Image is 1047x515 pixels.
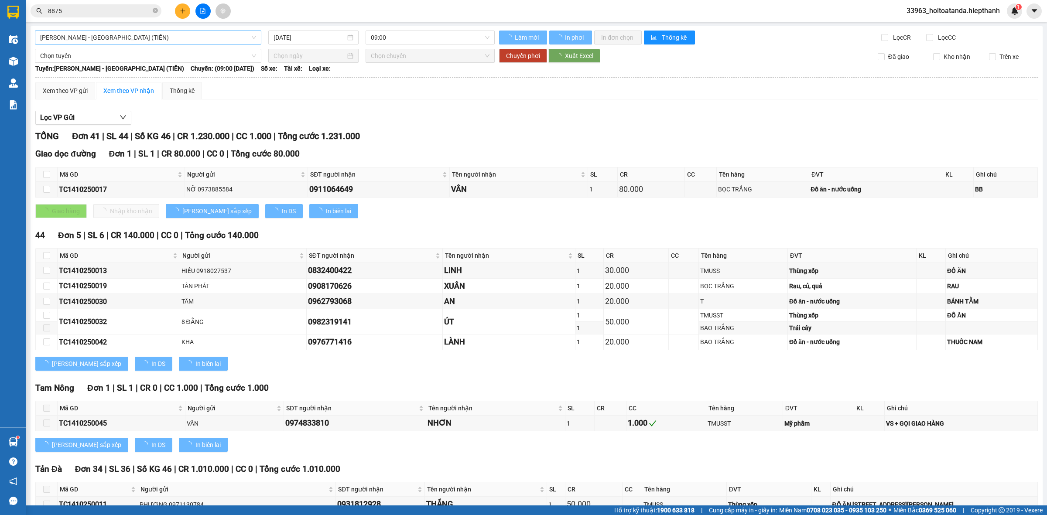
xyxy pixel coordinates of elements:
[947,266,1036,276] div: ĐỒ ĂN
[186,360,195,366] span: loading
[567,419,593,428] div: 1
[1030,7,1038,15] span: caret-down
[555,53,565,59] span: loading
[443,279,576,294] td: XUÂN
[113,383,115,393] span: |
[181,281,305,291] div: TÂN PHÁT
[135,131,171,141] span: Số KG 46
[575,249,604,263] th: SL
[59,499,137,510] div: TC1410250011
[499,49,547,63] button: Chuyển phơi
[272,208,282,214] span: loading
[1011,7,1019,15] img: icon-new-feature
[444,316,574,328] div: ÚT
[308,316,441,328] div: 0982319141
[284,416,426,431] td: 0974833810
[106,131,128,141] span: SL 44
[947,297,1036,306] div: BÁNH TẰM
[338,484,416,494] span: SĐT người nhận
[35,65,184,72] b: Tuyến: [PERSON_NAME] - [GEOGRAPHIC_DATA] (TIỀN)
[181,230,183,240] span: |
[187,170,299,179] span: Người gửi
[628,417,705,429] div: 1.000
[130,131,133,141] span: |
[58,334,180,350] td: TC1410250042
[548,49,600,63] button: Xuất Excel
[179,438,228,452] button: In biên lai
[428,417,563,429] div: NHƠN
[450,182,588,197] td: VÂN
[282,206,296,216] span: In DS
[153,7,158,15] span: close-circle
[58,497,138,512] td: TC1410250011
[52,359,121,368] span: [PERSON_NAME] sắp xếp
[371,31,489,44] span: 09:00
[623,482,643,497] th: CC
[135,357,172,371] button: In DS
[173,131,175,141] span: |
[58,182,185,197] td: TC1410250017
[947,337,1036,347] div: THUỐC NAM
[619,183,684,195] div: 80.000
[700,266,786,276] div: TMUSS
[890,33,912,42] span: Lọc CR
[284,64,302,73] span: Tài xế:
[181,266,305,276] div: HIẾU 0918027537
[207,149,224,159] span: CC 0
[854,401,885,416] th: KL
[444,280,574,292] div: XUÂN
[9,100,18,109] img: solution-icon
[274,51,346,61] input: Chọn ngày
[643,500,725,509] div: TMUSS
[182,251,298,260] span: Người gửi
[567,498,620,510] div: 50.000
[153,8,158,13] span: close-circle
[7,4,73,21] strong: CÔNG TY TNHH MTV VẬN TẢI
[644,31,695,44] button: bar-chartThống kê
[40,31,256,44] span: Hồ Chí Minh - Tân Châu (TIỀN)
[161,230,178,240] span: CC 0
[35,230,45,240] span: 44
[181,297,305,306] div: TÂM
[140,500,334,509] div: PHƯƠNG 0971130784
[181,337,305,347] div: KHA
[48,6,151,16] input: Tìm tên, số ĐT hoặc mã đơn
[59,418,184,429] div: TC1410250045
[577,310,602,320] div: 1
[651,34,658,41] span: bar-chart
[426,498,545,510] div: THẮNG
[109,149,132,159] span: Đơn 1
[72,131,100,141] span: Đơn 41
[618,167,685,182] th: CR
[605,280,667,292] div: 20.000
[58,294,180,309] td: TC1410250030
[996,52,1022,61] span: Trên xe
[589,184,616,194] div: 1
[1017,4,1020,10] span: 1
[9,35,18,44] img: warehouse-icon
[59,316,178,327] div: TC1410250032
[164,383,198,393] span: CC 1.000
[35,464,62,474] span: Tản Đà
[443,294,576,309] td: AN
[231,464,233,474] span: |
[35,204,87,218] button: Giao hàng
[142,441,151,447] span: loading
[699,249,788,263] th: Tên hàng
[547,482,565,497] th: SL
[728,500,810,509] div: Thùng xốp
[265,204,303,218] button: In DS
[605,316,667,328] div: 50.000
[9,437,18,447] img: warehouse-icon
[309,64,331,73] span: Loại xe:
[336,497,425,512] td: 0931812928
[195,359,221,368] span: In biên lai
[60,403,176,413] span: Mã GD
[9,497,17,505] span: message
[886,419,1036,428] div: VS + GỌI GIAO HÀNG
[137,464,172,474] span: Số KG 46
[59,184,183,195] div: TC1410250017
[943,167,974,182] th: KL
[42,441,52,447] span: loading
[308,182,450,197] td: 0911064649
